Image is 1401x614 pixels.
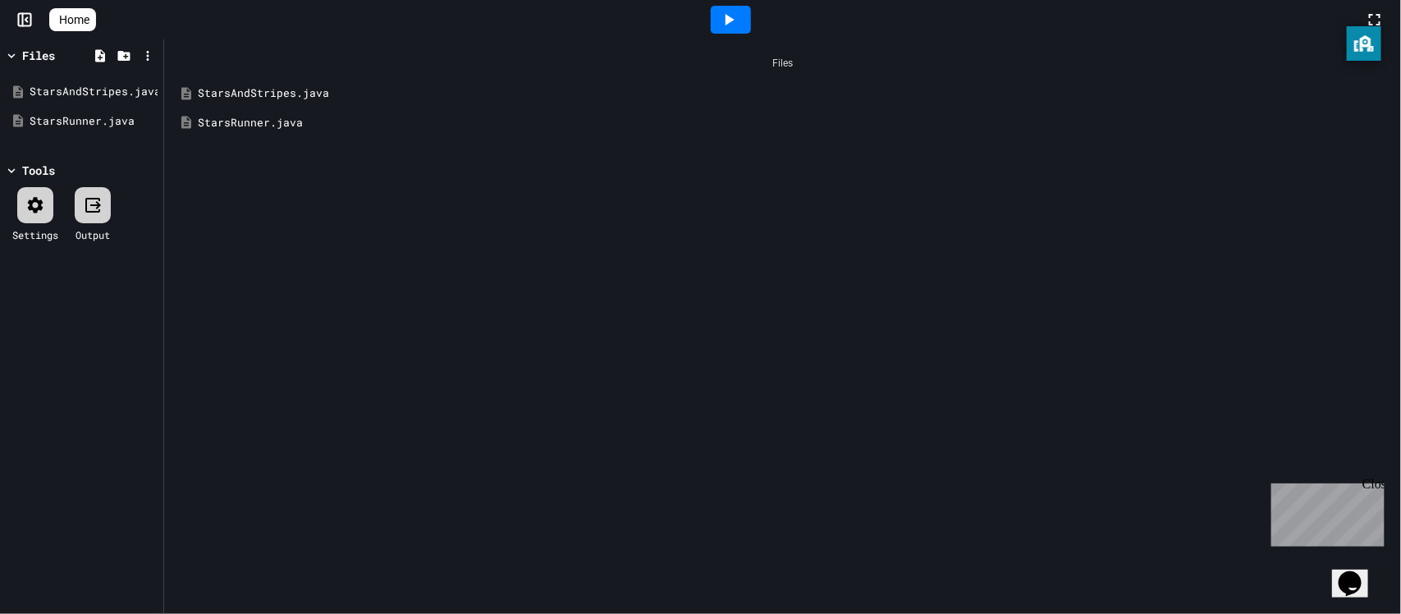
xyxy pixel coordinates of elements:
[1265,477,1385,547] iframe: chat widget
[30,84,158,100] div: StarsAndStripes.java
[198,115,1391,131] div: StarsRunner.java
[12,227,58,242] div: Settings
[1332,548,1385,598] iframe: chat widget
[1347,26,1381,61] button: privacy banner
[172,48,1393,79] div: Files
[59,11,89,28] span: Home
[76,227,110,242] div: Output
[22,47,55,64] div: Files
[198,85,1391,102] div: StarsAndStripes.java
[7,7,113,104] div: Chat with us now!Close
[30,113,158,130] div: StarsRunner.java
[49,8,96,31] a: Home
[22,162,55,179] div: Tools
